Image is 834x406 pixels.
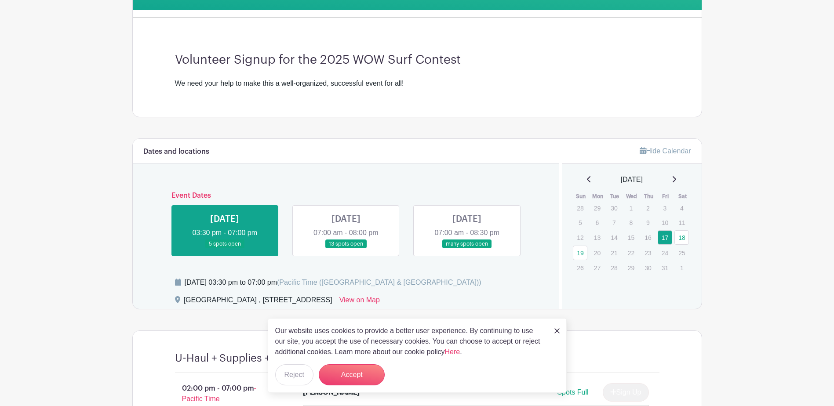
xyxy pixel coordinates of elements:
[590,201,605,215] p: 29
[573,201,587,215] p: 28
[640,192,657,201] th: Thu
[175,78,659,89] div: We need your help to make this a well-organized, successful event for all!
[674,230,689,245] a: 18
[624,246,638,260] p: 22
[674,192,691,201] th: Sat
[623,192,641,201] th: Wed
[607,201,621,215] p: 30
[674,201,689,215] p: 4
[164,192,528,200] h6: Event Dates
[557,388,588,396] span: Spots Full
[657,192,674,201] th: Fri
[641,216,655,229] p: 9
[606,192,623,201] th: Tue
[445,348,460,355] a: Here
[641,231,655,244] p: 16
[641,261,655,275] p: 30
[658,201,672,215] p: 3
[607,216,621,229] p: 7
[624,201,638,215] p: 1
[641,246,655,260] p: 23
[573,246,587,260] a: 19
[658,216,672,229] p: 10
[624,231,638,244] p: 15
[658,230,672,245] a: 17
[590,246,605,260] p: 20
[674,216,689,229] p: 11
[319,364,385,385] button: Accept
[590,216,605,229] p: 6
[275,326,545,357] p: Our website uses cookies to provide a better user experience. By continuing to use our site, you ...
[554,328,560,333] img: close_button-5f87c8562297e5c2d7936805f587ecaba9071eb48480494691a3f1689db116b3.svg
[624,216,638,229] p: 8
[573,231,587,244] p: 12
[674,261,689,275] p: 1
[275,364,313,385] button: Reject
[175,352,440,365] h4: U-Haul + Supplies + Set up Get to Soul Focus by 3 pm.
[143,148,209,156] h6: Dates and locations
[590,231,605,244] p: 13
[607,246,621,260] p: 21
[607,261,621,275] p: 28
[573,261,587,275] p: 26
[658,246,672,260] p: 24
[590,261,605,275] p: 27
[277,279,481,286] span: (Pacific Time ([GEOGRAPHIC_DATA] & [GEOGRAPHIC_DATA]))
[184,295,332,309] div: [GEOGRAPHIC_DATA] , [STREET_ADDRESS]
[185,277,481,288] div: [DATE] 03:30 pm to 07:00 pm
[674,246,689,260] p: 25
[658,261,672,275] p: 31
[590,192,607,201] th: Mon
[641,201,655,215] p: 2
[621,174,643,185] span: [DATE]
[607,231,621,244] p: 14
[175,53,659,68] h3: Volunteer Signup for the 2025 WOW Surf Contest
[640,147,691,155] a: Hide Calendar
[624,261,638,275] p: 29
[573,216,587,229] p: 5
[339,295,380,309] a: View on Map
[572,192,590,201] th: Sun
